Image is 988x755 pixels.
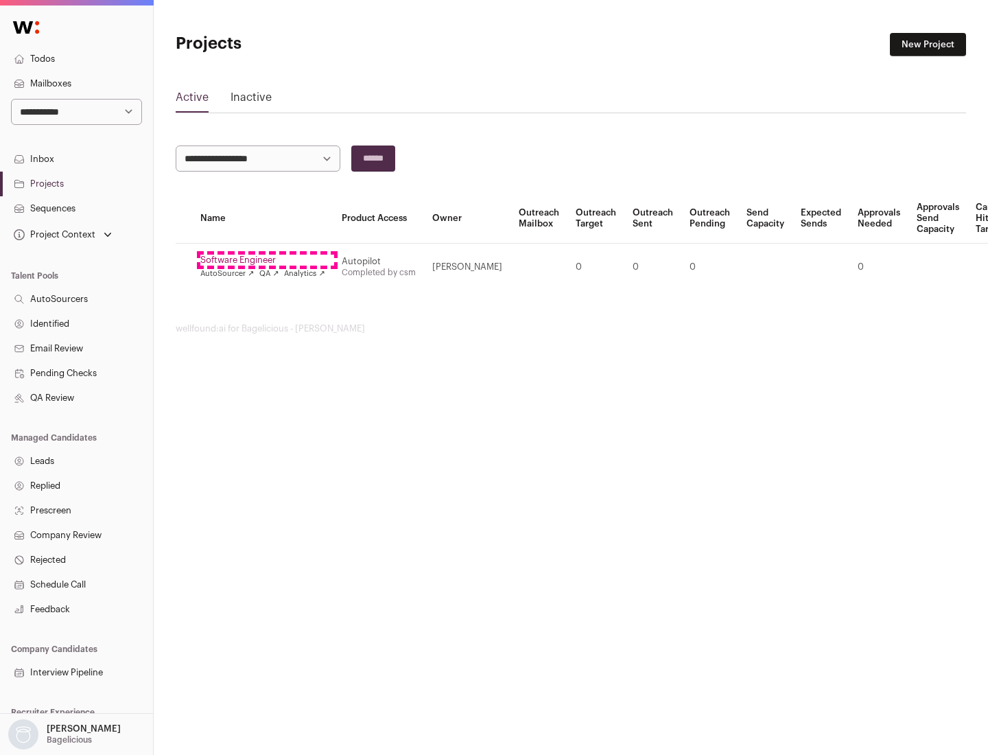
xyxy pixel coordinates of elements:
[176,33,439,55] h1: Projects
[624,194,681,244] th: Outreach Sent
[681,244,738,291] td: 0
[231,89,272,111] a: Inactive
[176,89,209,111] a: Active
[510,194,567,244] th: Outreach Mailbox
[5,14,47,41] img: Wellfound
[890,33,966,56] a: New Project
[624,244,681,291] td: 0
[11,229,95,240] div: Project Context
[11,225,115,244] button: Open dropdown
[5,719,123,750] button: Open dropdown
[849,194,908,244] th: Approvals Needed
[200,255,325,266] a: Software Engineer
[792,194,849,244] th: Expected Sends
[424,194,510,244] th: Owner
[738,194,792,244] th: Send Capacity
[908,194,967,244] th: Approvals Send Capacity
[342,256,416,267] div: Autopilot
[47,723,121,734] p: [PERSON_NAME]
[567,194,624,244] th: Outreach Target
[8,719,38,750] img: nopic.png
[849,244,908,291] td: 0
[424,244,510,291] td: [PERSON_NAME]
[200,268,254,279] a: AutoSourcer ↗
[681,194,738,244] th: Outreach Pending
[284,268,325,279] a: Analytics ↗
[176,323,966,334] footer: wellfound:ai for Bagelicious - [PERSON_NAME]
[47,734,92,745] p: Bagelicious
[333,194,424,244] th: Product Access
[259,268,279,279] a: QA ↗
[192,194,333,244] th: Name
[342,268,416,277] a: Completed by csm
[567,244,624,291] td: 0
